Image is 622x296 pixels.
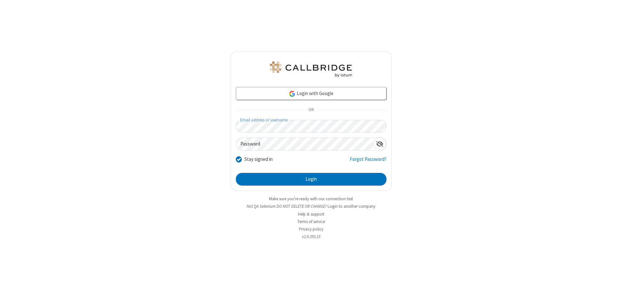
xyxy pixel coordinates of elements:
input: Password [236,138,373,150]
label: Stay signed in [244,156,273,163]
a: Forgot Password? [350,156,386,168]
a: Privacy policy [299,226,323,232]
button: Login [236,173,386,186]
a: Terms of service [297,219,325,224]
a: Help & support [298,211,324,217]
img: google-icon.png [289,90,296,97]
span: OR [306,106,316,115]
a: Login with Google [236,87,386,100]
input: Email address or username [236,120,386,133]
button: Login to another company [328,203,375,209]
li: Not QA Selenium DO NOT DELETE OR CHANGE? [231,203,392,209]
img: QA Selenium DO NOT DELETE OR CHANGE [269,62,353,77]
div: Show password [373,138,386,150]
a: Make sure you're ready with our connection test [269,196,353,202]
li: v2.6.350.15 [231,233,392,240]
